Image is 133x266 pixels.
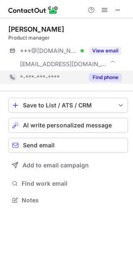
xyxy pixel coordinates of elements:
[20,47,78,55] span: ***@[DOMAIN_NAME]
[8,5,58,15] img: ContactOut v5.3.10
[22,180,125,187] span: Find work email
[23,142,55,149] span: Send email
[8,34,128,42] div: Product manager
[23,122,112,129] span: AI write personalized message
[8,98,128,113] button: save-profile-one-click
[8,138,128,153] button: Send email
[8,25,64,33] div: [PERSON_NAME]
[20,60,107,68] span: [EMAIL_ADDRESS][DOMAIN_NAME]
[22,196,125,204] span: Notes
[8,178,128,189] button: Find work email
[89,73,122,82] button: Reveal Button
[23,102,113,109] div: Save to List / ATS / CRM
[23,162,89,169] span: Add to email campaign
[8,118,128,133] button: AI write personalized message
[89,47,122,55] button: Reveal Button
[8,158,128,173] button: Add to email campaign
[8,194,128,206] button: Notes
